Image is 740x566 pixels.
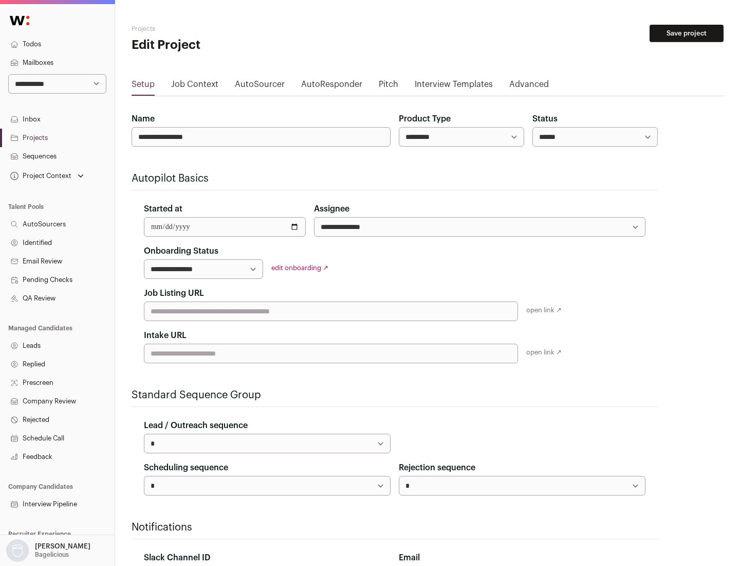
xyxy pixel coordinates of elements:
[8,169,86,183] button: Open dropdown
[4,539,92,562] button: Open dropdown
[301,78,362,95] a: AutoResponder
[132,520,658,535] h2: Notifications
[235,78,285,95] a: AutoSourcer
[132,78,155,95] a: Setup
[399,462,475,474] label: Rejection sequence
[144,419,248,432] label: Lead / Outreach sequence
[399,113,451,125] label: Product Type
[314,203,349,215] label: Assignee
[144,462,228,474] label: Scheduling sequence
[144,287,204,299] label: Job Listing URL
[509,78,549,95] a: Advanced
[4,10,35,31] img: Wellfound
[144,203,182,215] label: Started at
[144,552,210,564] label: Slack Channel ID
[399,552,645,564] div: Email
[650,25,724,42] button: Save project
[132,25,329,33] h2: Projects
[271,264,328,271] a: edit onboarding ↗
[171,78,218,95] a: Job Context
[35,551,69,559] p: Bagelicious
[6,539,29,562] img: nopic.png
[132,388,658,402] h2: Standard Sequence Group
[532,113,558,125] label: Status
[379,78,398,95] a: Pitch
[144,329,187,342] label: Intake URL
[415,78,493,95] a: Interview Templates
[144,245,218,257] label: Onboarding Status
[35,542,90,551] p: [PERSON_NAME]
[8,172,71,180] div: Project Context
[132,171,658,186] h2: Autopilot Basics
[132,37,329,54] h1: Edit Project
[132,113,155,125] label: Name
